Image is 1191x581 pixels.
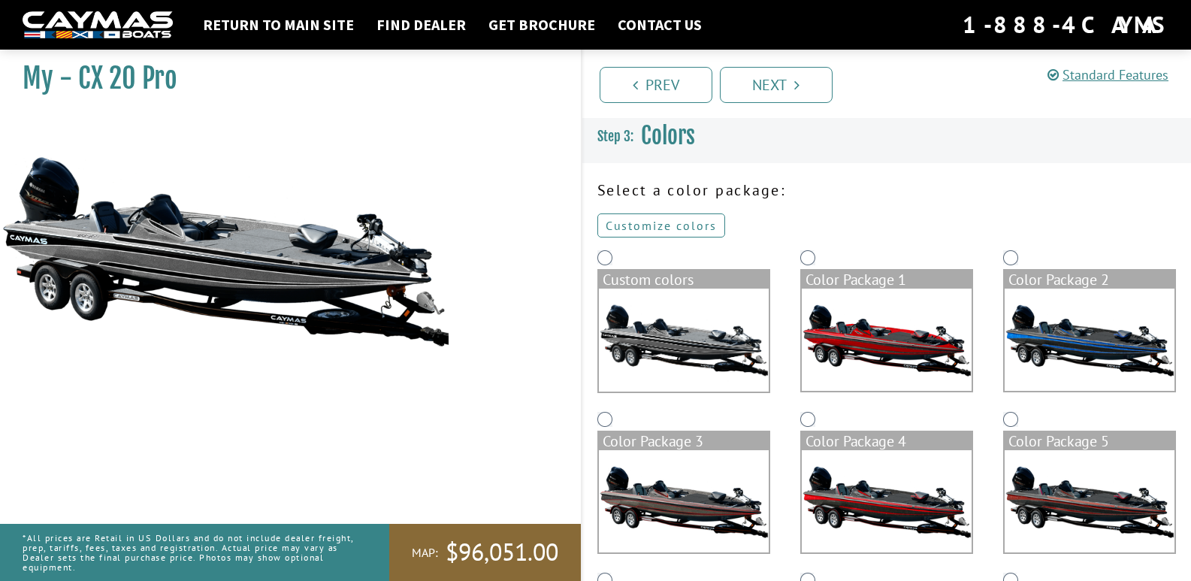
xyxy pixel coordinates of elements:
[599,432,769,450] div: Color Package 3
[599,289,769,392] img: cx-Base-Layer.png
[599,450,769,552] img: color_package_324.png
[720,67,833,103] a: Next
[23,62,543,95] h1: My - CX 20 Pro
[1005,432,1174,450] div: Color Package 5
[481,15,603,35] a: Get Brochure
[802,271,972,289] div: Color Package 1
[23,525,355,580] p: *All prices are Retail in US Dollars and do not include dealer freight, prep, tariffs, fees, taxe...
[1005,450,1174,552] img: color_package_326.png
[597,179,1177,201] p: Select a color package:
[195,15,361,35] a: Return to main site
[1047,66,1168,83] a: Standard Features
[600,67,712,103] a: Prev
[389,524,581,581] a: MAP:$96,051.00
[597,213,725,238] a: Customize colors
[23,11,173,39] img: white-logo-c9c8dbefe5ff5ceceb0f0178aa75bf4bb51f6bca0971e226c86eb53dfe498488.png
[446,537,558,568] span: $96,051.00
[802,432,972,450] div: Color Package 4
[1005,271,1174,289] div: Color Package 2
[963,8,1168,41] div: 1-888-4CAYMAS
[1005,289,1174,391] img: color_package_323.png
[599,271,769,289] div: Custom colors
[412,545,438,561] span: MAP:
[610,15,709,35] a: Contact Us
[802,289,972,391] img: color_package_322.png
[802,450,972,552] img: color_package_325.png
[369,15,473,35] a: Find Dealer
